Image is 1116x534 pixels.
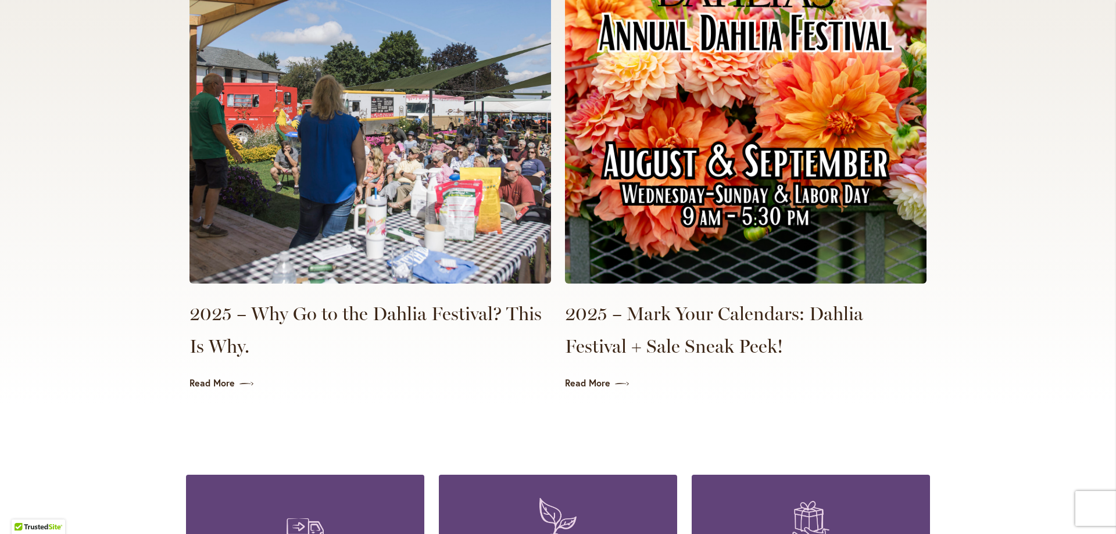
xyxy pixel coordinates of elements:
[189,377,551,390] a: Read More
[565,298,927,363] a: 2025 – Mark Your Calendars: Dahlia Festival + Sale Sneak Peek!
[565,377,927,390] a: Read More
[189,298,551,363] a: 2025 – Why Go to the Dahlia Festival? This Is Why.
